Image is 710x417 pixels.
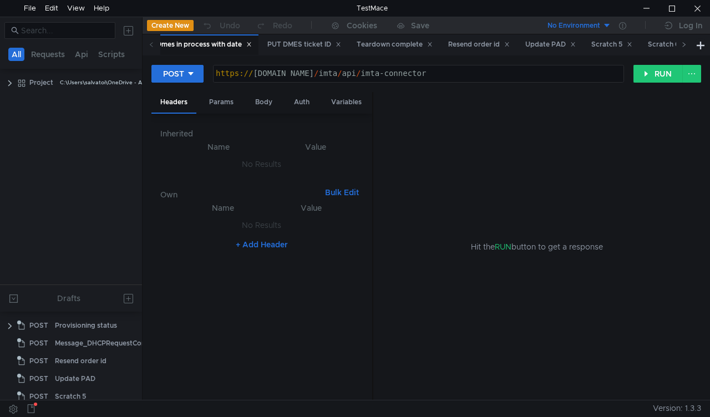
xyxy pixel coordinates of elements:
div: Auth [285,92,318,113]
button: All [8,48,24,61]
span: POST [29,370,48,387]
button: RUN [633,65,683,83]
button: Undo [194,17,248,34]
div: Drafts [57,292,80,305]
div: Provisioning status [55,317,117,334]
div: Scratch 5 [55,388,86,405]
span: Hit the button to get a response [471,241,603,253]
div: Scratch 5 [591,39,632,50]
div: PUT DMES ticket ID [267,39,341,50]
button: No Environment [534,17,611,34]
div: Save [411,22,429,29]
div: Teardown complete [357,39,433,50]
div: POST [163,68,184,80]
h6: Own [160,188,321,201]
th: Name [178,201,268,215]
div: Resend order id [55,353,106,369]
div: Scratch 6 [648,39,689,50]
span: RUN [495,242,511,252]
input: Search... [21,24,109,37]
div: Log In [679,19,702,32]
div: Undo [220,19,240,32]
button: Bulk Edit [321,186,363,199]
div: Variables [322,92,371,113]
span: Version: 1.3.3 [653,400,701,416]
th: Value [268,140,363,154]
div: Update PAD [55,370,95,387]
div: Project [29,74,53,91]
div: Cookies [347,19,377,32]
div: C:\Users\salvatoi\OneDrive - AMDOCS\Backup Folders\Documents\testmace\Project [60,74,285,91]
button: + Add Header [231,238,292,251]
div: Body [246,92,281,113]
button: Api [72,48,92,61]
div: Resend order id [448,39,510,50]
div: No Environment [547,21,600,31]
div: Update PAD [525,39,576,50]
button: Requests [28,48,68,61]
th: Value [268,201,354,215]
span: POST [29,353,48,369]
span: POST [29,317,48,334]
div: Params [200,92,242,113]
nz-embed-empty: No Results [242,159,281,169]
button: Create New [147,20,194,31]
div: Headers [151,92,196,114]
span: POST [29,388,48,405]
button: POST [151,65,204,83]
span: POST [29,335,48,352]
div: Redo [273,19,292,32]
button: Redo [248,17,300,34]
div: Dmes in process with date [156,39,252,50]
h6: Inherited [160,127,363,140]
th: Name [169,140,268,154]
button: Scripts [95,48,128,61]
nz-embed-empty: No Results [242,220,281,230]
div: Message_DHCPRequestCompleted [55,335,169,352]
